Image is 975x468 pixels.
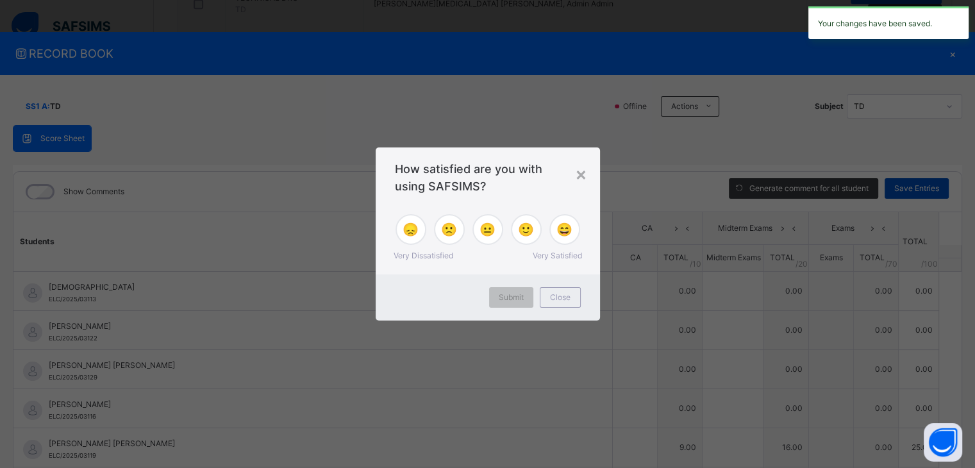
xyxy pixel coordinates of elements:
[924,423,962,462] button: Open asap
[533,250,582,262] span: Very Satisfied
[556,220,572,239] span: 😄
[479,220,496,239] span: 😐
[575,160,587,187] div: ×
[394,250,453,262] span: Very Dissatisfied
[550,292,571,303] span: Close
[808,6,969,39] div: Your changes have been saved.
[499,292,524,303] span: Submit
[441,220,457,239] span: 🙁
[518,220,534,239] span: 🙂
[395,160,581,195] span: How satisfied are you with using SAFSIMS?
[403,220,419,239] span: 😞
